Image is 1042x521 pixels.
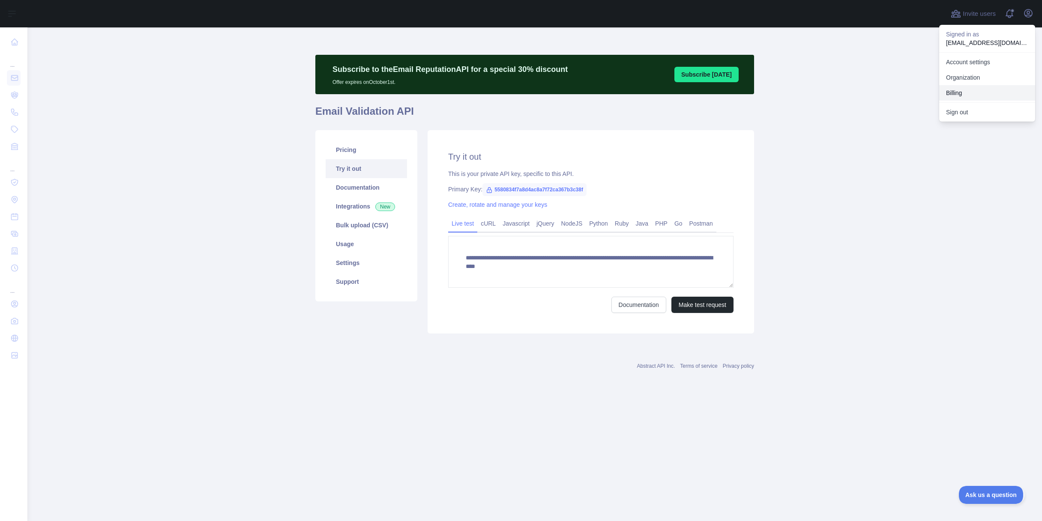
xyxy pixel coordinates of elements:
[7,277,21,295] div: ...
[7,51,21,68] div: ...
[680,363,717,369] a: Terms of service
[326,197,407,216] a: Integrations New
[946,30,1028,39] p: Signed in as
[939,85,1035,101] button: Billing
[939,54,1035,70] a: Account settings
[482,183,587,196] span: 5580834f7a8d4ac8a7f72ca367b3c38f
[326,159,407,178] a: Try it out
[674,67,739,82] button: Subscribe [DATE]
[332,63,568,75] p: Subscribe to the Email Reputation API for a special 30 % discount
[326,140,407,159] a: Pricing
[332,75,568,86] p: Offer expires on October 1st.
[939,70,1035,85] a: Organization
[671,217,686,230] a: Go
[326,216,407,235] a: Bulk upload (CSV)
[963,9,996,19] span: Invite users
[946,39,1028,47] p: [EMAIL_ADDRESS][DOMAIN_NAME]
[326,178,407,197] a: Documentation
[723,363,754,369] a: Privacy policy
[652,217,671,230] a: PHP
[611,217,632,230] a: Ruby
[959,486,1025,504] iframe: Toggle Customer Support
[375,202,395,211] span: New
[7,156,21,173] div: ...
[326,253,407,272] a: Settings
[611,297,666,313] a: Documentation
[326,235,407,253] a: Usage
[477,217,499,230] a: cURL
[533,217,557,230] a: jQuery
[499,217,533,230] a: Javascript
[326,272,407,291] a: Support
[448,170,734,178] div: This is your private API key, specific to this API.
[448,151,734,163] h2: Try it out
[939,104,1035,120] button: Sign out
[315,104,754,125] h1: Email Validation API
[586,217,611,230] a: Python
[448,217,477,230] a: Live test
[448,185,734,194] div: Primary Key:
[557,217,586,230] a: NodeJS
[671,297,734,313] button: Make test request
[632,217,652,230] a: Java
[949,7,997,21] button: Invite users
[686,217,716,230] a: Postman
[448,201,547,208] a: Create, rotate and manage your keys
[637,363,675,369] a: Abstract API Inc.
